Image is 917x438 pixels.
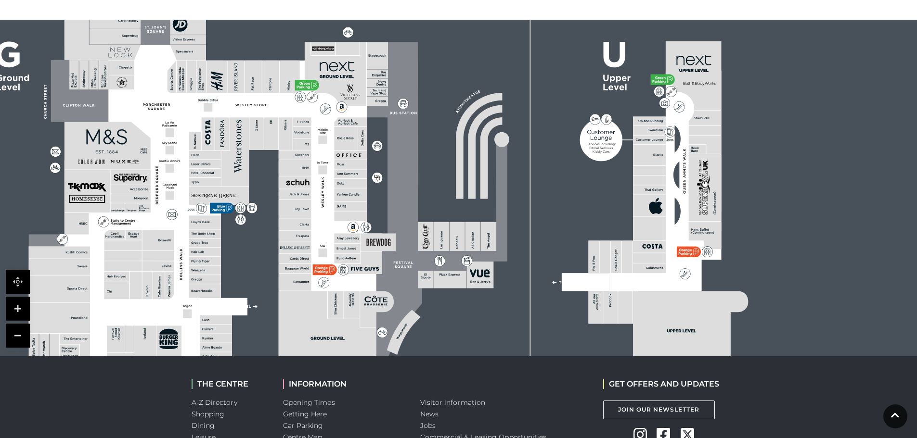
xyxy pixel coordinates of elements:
[420,421,436,430] a: Jobs
[192,421,215,430] a: Dining
[603,379,719,388] h2: GET OFFERS AND UPDATES
[283,410,327,418] a: Getting Here
[603,400,715,419] a: Join Our Newsletter
[420,410,439,418] a: News
[283,398,335,407] a: Opening Times
[420,398,486,407] a: Visitor information
[192,379,269,388] h2: THE CENTRE
[192,410,225,418] a: Shopping
[192,398,237,407] a: A-Z Directory
[283,421,323,430] a: Car Parking
[283,379,406,388] h2: INFORMATION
